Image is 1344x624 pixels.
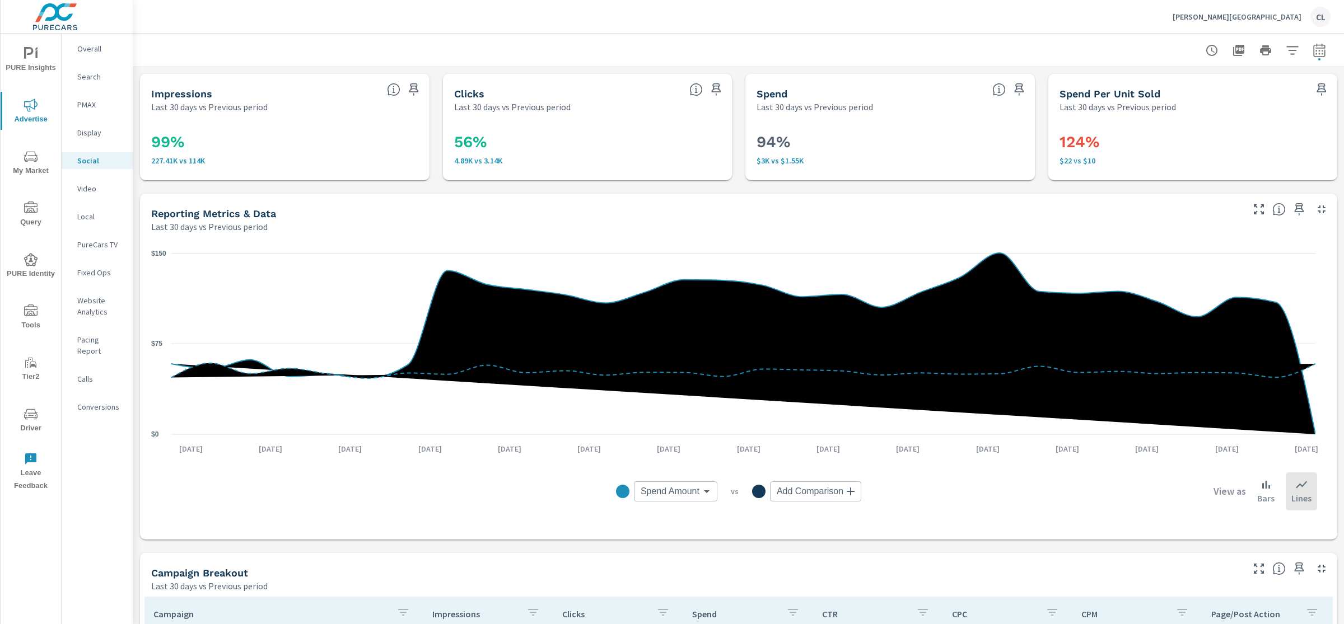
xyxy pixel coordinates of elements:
[729,443,768,454] p: [DATE]
[151,100,268,114] p: Last 30 days vs Previous period
[454,156,721,165] p: 4,891 vs 3,143
[757,88,787,100] h5: Spend
[77,401,124,412] p: Conversions
[490,443,529,454] p: [DATE]
[62,208,133,225] div: Local
[1,34,61,497] div: nav menu
[4,407,58,435] span: Driver
[77,71,124,82] p: Search
[77,295,124,317] p: Website Analytics
[1048,443,1087,454] p: [DATE]
[1060,88,1160,100] h5: Spend Per Unit Sold
[62,264,133,281] div: Fixed Ops
[1291,491,1312,505] p: Lines
[4,452,58,492] span: Leave Feedback
[689,83,703,96] span: The number of times an ad was clicked by a consumer.
[432,608,517,620] p: Impressions
[757,156,1024,165] p: $2,997 vs $1,547
[77,43,124,54] p: Overall
[151,579,268,593] p: Last 30 days vs Previous period
[77,99,124,110] p: PMAX
[770,481,861,501] div: Add Comparison
[62,370,133,387] div: Calls
[77,373,124,384] p: Calls
[634,481,717,501] div: Spend Amount
[62,68,133,85] div: Search
[757,100,873,114] p: Last 30 days vs Previous period
[968,443,1007,454] p: [DATE]
[1081,608,1166,620] p: CPM
[151,208,276,219] h5: Reporting Metrics & Data
[809,443,848,454] p: [DATE]
[1313,81,1331,98] span: Save this to your personalized report
[1214,486,1246,497] h6: View as
[62,96,133,113] div: PMAX
[77,183,124,194] p: Video
[62,292,133,320] div: Website Analytics
[151,156,418,165] p: 227,414 vs 113,995
[62,236,133,253] div: PureCars TV
[777,486,843,497] span: Add Comparison
[1173,12,1301,22] p: [PERSON_NAME][GEOGRAPHIC_DATA]
[151,220,268,233] p: Last 30 days vs Previous period
[77,239,124,250] p: PureCars TV
[4,304,58,332] span: Tools
[1290,560,1308,578] span: Save this to your personalized report
[405,81,423,98] span: Save this to your personalized report
[1060,156,1327,165] p: $22 vs $10
[454,88,484,100] h5: Clicks
[151,133,418,152] h3: 99%
[692,608,777,620] p: Spend
[4,201,58,229] span: Query
[992,83,1006,96] span: The amount of money spent on advertising during the period.
[4,253,58,280] span: PURE Identity
[77,334,124,356] p: Pacing Report
[1313,560,1331,578] button: Minimize Widget
[1228,39,1250,62] button: "Export Report to PDF"
[1281,39,1304,62] button: Apply Filters
[77,127,124,138] p: Display
[1272,562,1286,575] span: This is a summary of Social performance results by campaign. Each column can be sorted.
[62,331,133,359] div: Pacing Report
[1257,491,1275,505] p: Bars
[1290,200,1308,218] span: Save this to your personalized report
[77,155,124,166] p: Social
[1250,560,1268,578] button: Make Fullscreen
[62,180,133,197] div: Video
[153,608,388,620] p: Campaign
[4,356,58,383] span: Tier2
[171,443,211,454] p: [DATE]
[387,83,400,96] span: The number of times an ad was shown on your behalf.
[62,124,133,141] div: Display
[4,150,58,177] span: My Market
[1308,39,1331,62] button: Select Date Range
[151,340,162,348] text: $75
[757,133,1024,152] h3: 94%
[1310,7,1331,27] div: CL
[717,486,752,496] p: vs
[151,567,248,579] h5: Campaign Breakout
[1060,133,1327,152] h3: 124%
[1010,81,1028,98] span: Save this to your personalized report
[251,443,290,454] p: [DATE]
[562,608,647,620] p: Clicks
[952,608,1037,620] p: CPC
[1060,100,1176,114] p: Last 30 days vs Previous period
[454,100,571,114] p: Last 30 days vs Previous period
[1250,200,1268,218] button: Make Fullscreen
[77,267,124,278] p: Fixed Ops
[151,430,159,438] text: $0
[410,443,450,454] p: [DATE]
[62,152,133,169] div: Social
[1254,39,1277,62] button: Print Report
[4,47,58,74] span: PURE Insights
[1211,608,1296,620] p: Page/Post Action
[4,98,58,126] span: Advertise
[641,486,699,497] span: Spend Amount
[151,88,212,100] h5: Impressions
[1287,443,1326,454] p: [DATE]
[1127,443,1166,454] p: [DATE]
[1313,200,1331,218] button: Minimize Widget
[888,443,927,454] p: [DATE]
[62,40,133,57] div: Overall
